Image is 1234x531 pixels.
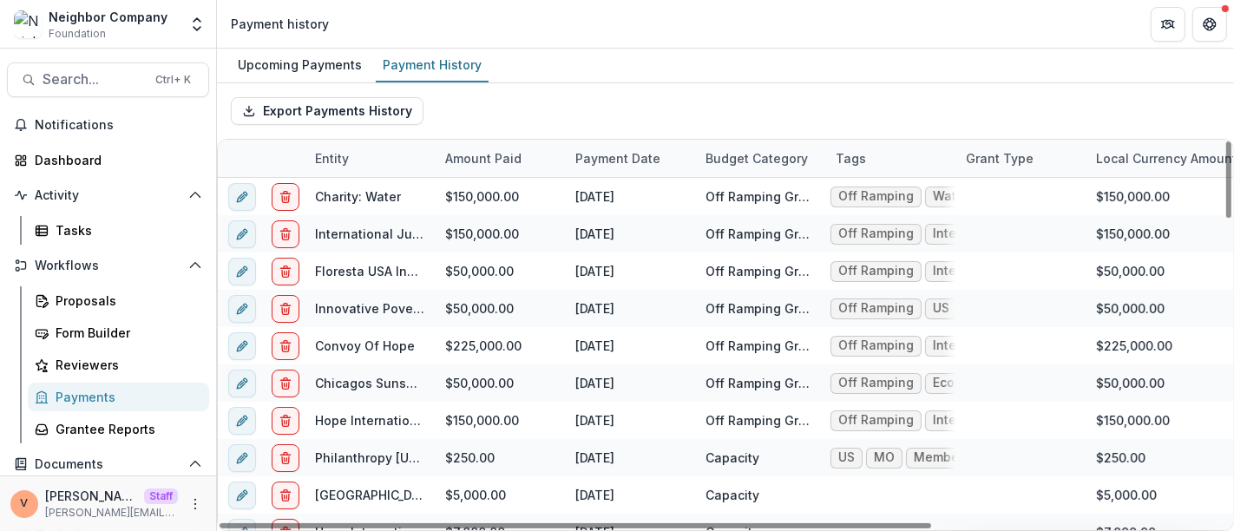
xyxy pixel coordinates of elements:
div: Payment History [376,52,489,77]
a: [GEOGRAPHIC_DATA] [315,488,438,502]
div: Off Ramping [838,189,914,204]
div: [DATE] [565,252,695,290]
button: Open Documents [7,450,209,478]
div: Amount Paid [435,140,565,177]
div: Venkat [21,498,29,509]
button: edit [228,258,256,285]
span: Foundation [49,26,106,42]
div: Payment history [231,15,329,33]
span: Notifications [35,118,202,133]
div: Grant Type [955,140,1086,177]
button: edit [228,220,256,248]
div: [DATE] [565,476,695,514]
a: Upcoming Payments [231,49,369,82]
button: Open Workflows [7,252,209,279]
button: edit [228,295,256,323]
div: Off Ramping [838,264,914,279]
div: Off Ramping Grants [706,299,815,318]
div: Off Ramping Grants [706,225,815,243]
button: Search... [7,62,209,97]
div: Tasks [56,221,195,239]
a: International Justice Mission [315,226,493,241]
div: Payments [56,388,195,406]
a: Charity: Water [315,189,401,204]
div: Reviewers [56,356,195,374]
div: $5,000.00 [435,476,565,514]
a: Floresta USA Incorporated [315,264,474,279]
div: Dashboard [35,151,195,169]
button: Notifications [7,111,209,139]
div: Tags [825,149,876,167]
button: delete [272,295,299,323]
div: Amount Paid [435,149,532,167]
div: Off Ramping Grants [706,411,815,429]
span: Search... [43,71,145,88]
div: Grant Type [955,149,1044,167]
p: [PERSON_NAME][EMAIL_ADDRESS][DOMAIN_NAME] [45,505,178,521]
button: edit [228,407,256,435]
div: $250.00 [435,439,565,476]
div: [DATE] [565,178,695,215]
div: Budget Category [695,140,825,177]
button: Partners [1151,7,1185,42]
img: Neighbor Company [14,10,42,38]
div: Economic Development [933,376,1075,390]
button: edit [228,482,256,509]
div: International [933,264,1011,279]
div: Off Ramping Grants [706,262,815,280]
div: $150,000.00 [435,215,565,252]
button: delete [272,332,299,360]
div: International [933,338,1011,353]
a: Hope International [315,413,429,428]
div: International [933,413,1011,428]
button: delete [272,183,299,211]
div: Off Ramping Grants [706,187,815,206]
a: Payment History [376,49,489,82]
a: Form Builder [28,318,209,347]
button: delete [272,220,299,248]
div: Entity [305,140,435,177]
div: Form Builder [56,324,195,342]
div: Off Ramping Grants [706,374,815,392]
button: Open entity switcher [185,7,209,42]
button: edit [228,444,256,472]
div: [DATE] [565,364,695,402]
button: Open Activity [7,181,209,209]
div: Budget Category [695,149,818,167]
div: Entity [305,149,359,167]
div: Off Ramping [838,413,914,428]
div: Ctrl + K [152,70,194,89]
button: edit [228,332,256,360]
button: delete [272,482,299,509]
button: More [185,494,206,515]
a: Innovative Poverty Solutions [315,301,489,316]
p: Staff [144,488,178,504]
button: edit [228,183,256,211]
div: [DATE] [565,215,695,252]
a: Proposals [28,286,209,315]
span: Activity [35,188,181,203]
nav: breadcrumb [224,11,336,36]
div: International [933,226,1011,241]
button: delete [272,444,299,472]
div: Off Ramping [838,226,914,241]
a: Dashboard [7,146,209,174]
div: Water [933,189,968,204]
span: Documents [35,457,181,472]
button: edit [228,370,256,397]
div: Payment Date [565,149,671,167]
div: Capacity [706,486,759,504]
a: Grantee Reports [28,415,209,443]
button: delete [272,370,299,397]
div: Payment Date [565,140,695,177]
a: Payments [28,383,209,411]
a: Reviewers [28,351,209,379]
a: Philanthropy [US_STATE] [315,450,464,465]
p: [PERSON_NAME] [45,487,137,505]
div: US [933,301,949,316]
div: Neighbor Company [49,8,167,26]
span: Workflows [35,259,181,273]
div: [DATE] [565,327,695,364]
